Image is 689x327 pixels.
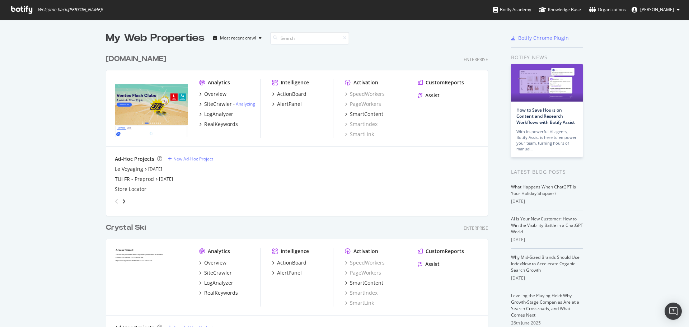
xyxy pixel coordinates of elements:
div: angle-left [112,196,121,207]
a: TUI FR - Preprod [115,176,154,183]
div: Enterprise [464,225,488,231]
a: PageWorkers [345,269,381,276]
input: Search [270,32,349,45]
a: AI Is Your New Customer: How to Win the Visibility Battle in a ChatGPT World [511,216,583,235]
div: Intelligence [281,79,309,86]
div: [DATE] [511,275,583,281]
div: LogAnalyzer [204,111,233,118]
div: [DATE] [511,237,583,243]
div: RealKeywords [204,289,238,296]
div: CustomReports [426,79,464,86]
div: Botify Academy [493,6,531,13]
a: SpeedWorkers [345,90,385,98]
span: Welcome back, [PERSON_NAME] ! [38,7,103,13]
a: SmartLink [345,299,374,307]
a: SiteCrawler- Analyzing [199,101,255,108]
a: PageWorkers [345,101,381,108]
div: Activation [353,79,378,86]
a: Analyzing [236,101,255,107]
a: New Ad-Hoc Project [168,156,213,162]
div: angle-right [121,198,126,205]
div: Analytics [208,248,230,255]
a: What Happens When ChatGPT Is Your Holiday Shopper? [511,184,576,196]
a: Assist [418,92,440,99]
div: Intelligence [281,248,309,255]
a: Store Locator [115,186,146,193]
div: Most recent crawl [220,36,256,40]
a: SiteCrawler [199,269,232,276]
div: AlertPanel [277,269,302,276]
div: Assist [425,261,440,268]
a: SmartContent [345,279,383,286]
div: - [233,101,255,107]
a: Le Voyaging [115,165,143,173]
div: Crystal Ski [106,223,146,233]
div: My Web Properties [106,31,205,45]
a: Assist [418,261,440,268]
a: How to Save Hours on Content and Research Workflows with Botify Assist [516,107,575,125]
div: Botify news [511,53,583,61]
img: How to Save Hours on Content and Research Workflows with Botify Assist [511,64,583,102]
div: Enterprise [464,56,488,62]
div: Ad-Hoc Projects [115,155,154,163]
div: Analytics [208,79,230,86]
a: CustomReports [418,248,464,255]
div: [DOMAIN_NAME] [106,54,166,64]
a: LogAnalyzer [199,111,233,118]
a: [DOMAIN_NAME] [106,54,169,64]
a: Leveling the Playing Field: Why Growth-Stage Companies Are at a Search Crossroads, and What Comes... [511,293,579,318]
a: RealKeywords [199,121,238,128]
div: CustomReports [426,248,464,255]
div: SmartContent [350,111,383,118]
a: RealKeywords [199,289,238,296]
a: SmartIndex [345,289,378,296]
div: Organizations [589,6,626,13]
a: CustomReports [418,79,464,86]
a: AlertPanel [272,269,302,276]
div: Activation [353,248,378,255]
a: SpeedWorkers [345,259,385,266]
a: [DATE] [159,176,173,182]
a: AlertPanel [272,101,302,108]
a: ActionBoard [272,259,306,266]
div: Open Intercom Messenger [665,303,682,320]
a: LogAnalyzer [199,279,233,286]
div: 26th June 2025 [511,320,583,326]
div: With its powerful AI agents, Botify Assist is here to empower your team, turning hours of manual… [516,129,577,152]
div: ActionBoard [277,90,306,98]
div: AlertPanel [277,101,302,108]
div: SiteCrawler [204,269,232,276]
a: Overview [199,90,226,98]
div: New Ad-Hoc Project [173,156,213,162]
a: [DATE] [148,166,162,172]
a: SmartLink [345,131,374,138]
div: Assist [425,92,440,99]
img: tui.fr [115,79,188,137]
a: Botify Chrome Plugin [511,34,569,42]
a: ActionBoard [272,90,306,98]
div: Botify Chrome Plugin [518,34,569,42]
div: SmartContent [350,279,383,286]
div: Overview [204,259,226,266]
a: Overview [199,259,226,266]
button: Most recent crawl [210,32,264,44]
div: Latest Blog Posts [511,168,583,176]
a: Why Mid-Sized Brands Should Use IndexNow to Accelerate Organic Search Growth [511,254,580,273]
div: ActionBoard [277,259,306,266]
a: SmartIndex [345,121,378,128]
button: [PERSON_NAME] [626,4,685,15]
img: crystalski.co.uk [115,248,188,306]
div: SiteCrawler [204,101,232,108]
div: Knowledge Base [539,6,581,13]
